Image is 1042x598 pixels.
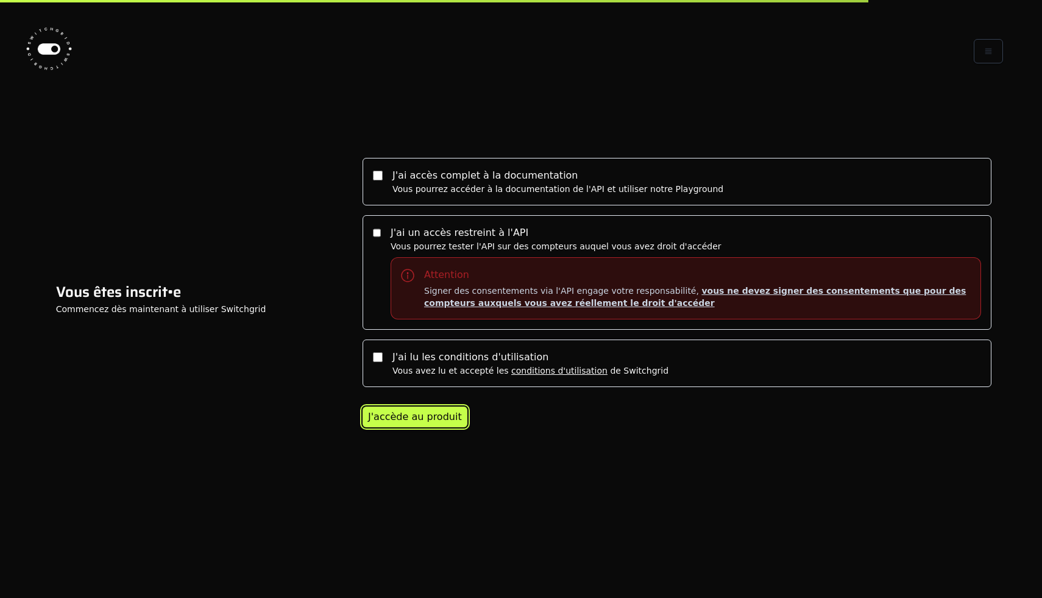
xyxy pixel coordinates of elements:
[392,169,578,181] label: J'ai accès complet à la documentation
[392,365,668,377] div: Vous avez lu et accepté les de Switchgrid
[392,183,723,195] div: Vous pourrez accéder à la documentation de l'API et utiliser notre Playground
[511,366,608,376] a: conditions d'utilisation
[56,282,266,302] h2: Vous êtes inscrit•e
[363,407,467,427] button: J'accède au produit
[391,240,981,319] div: Vous pourrez tester l'API sur des compteurs auquel vous avez droit d'accéder
[391,227,528,238] label: J'ai un accès restreint à l'API
[424,286,966,308] span: vous ne devez signer des consentements que pour des compteurs auxquels vous avez réellement le dr...
[19,20,78,78] img: Switchgrid Logo
[424,285,971,309] span: Signer des consentements via l'API engage votre responsabilité,
[424,268,469,282] div: Attention
[373,352,383,362] input: J'ai lu les conditions d'utilisationVous avez lu et accepté les conditions d'utilisation de Switc...
[373,171,383,180] input: J'ai accès complet à la documentationVous pourrez accéder à la documentation de l'API et utiliser...
[392,351,548,363] label: J'ai lu les conditions d'utilisation
[373,228,381,238] input: J'ai un accès restreint à l'APIVous pourrez tester l'API sur des compteurs auquel vous avez droit...
[368,410,462,424] div: J'accède au produit
[56,304,266,314] span: Commencez dès maintenant à utiliser Switchgrid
